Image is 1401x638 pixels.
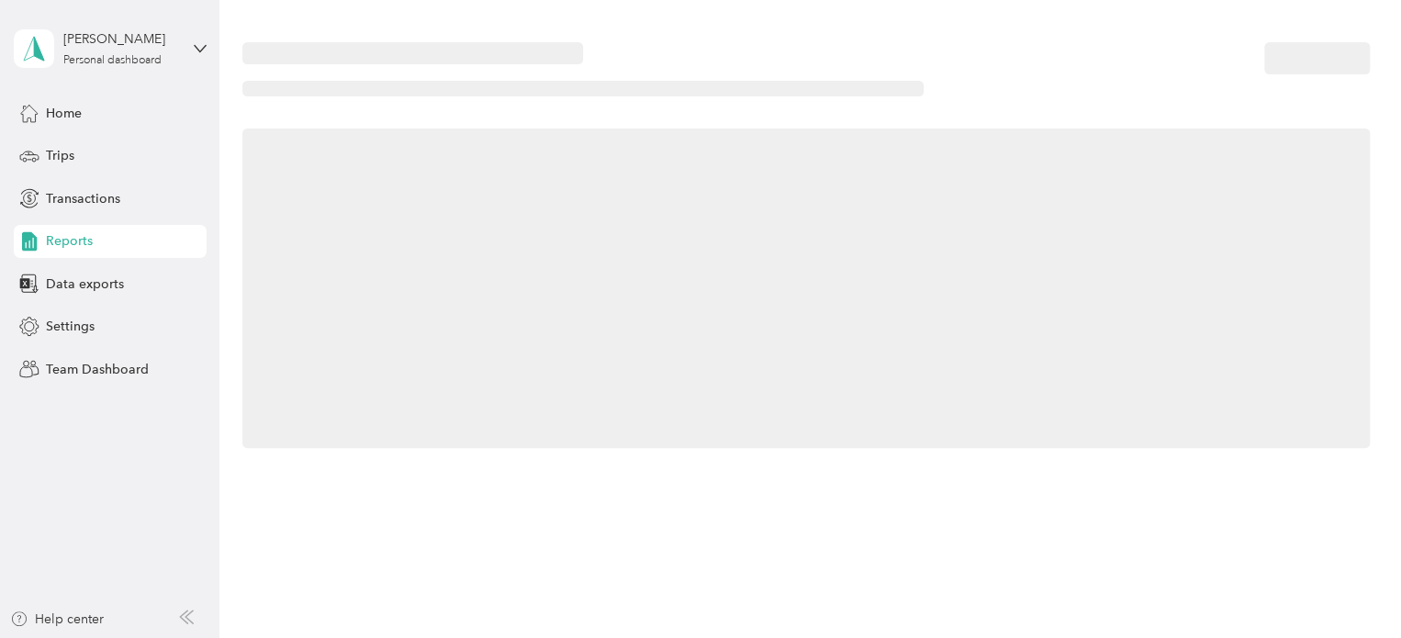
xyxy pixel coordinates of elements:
[46,360,149,379] span: Team Dashboard
[63,29,178,49] div: [PERSON_NAME]
[46,274,124,294] span: Data exports
[10,610,104,629] button: Help center
[1298,535,1401,638] iframe: Everlance-gr Chat Button Frame
[46,317,95,336] span: Settings
[46,231,93,251] span: Reports
[46,104,82,123] span: Home
[46,189,120,208] span: Transactions
[63,55,162,66] div: Personal dashboard
[46,146,74,165] span: Trips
